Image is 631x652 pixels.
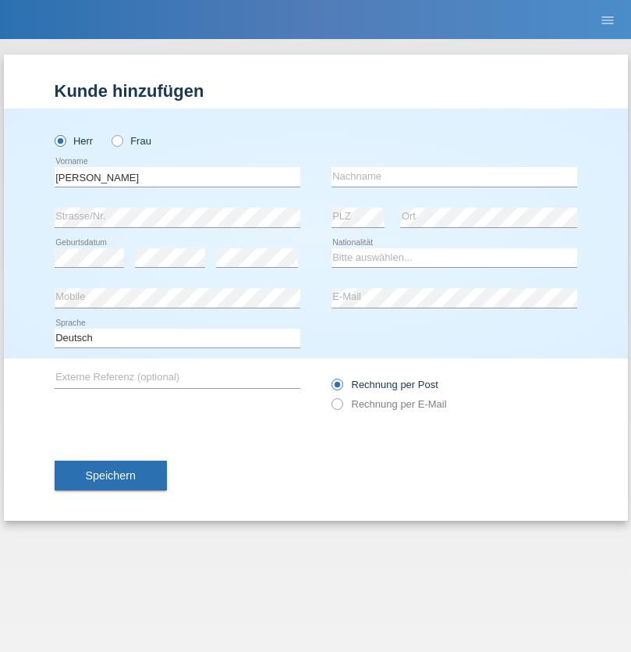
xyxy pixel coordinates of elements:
[600,12,615,28] i: menu
[331,398,342,418] input: Rechnung per E-Mail
[55,135,65,145] input: Herr
[55,461,167,490] button: Speichern
[112,135,151,147] label: Frau
[86,469,136,482] span: Speichern
[592,15,623,24] a: menu
[331,379,438,390] label: Rechnung per Post
[55,81,577,101] h1: Kunde hinzufügen
[331,398,447,410] label: Rechnung per E-Mail
[112,135,122,145] input: Frau
[331,379,342,398] input: Rechnung per Post
[55,135,94,147] label: Herr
